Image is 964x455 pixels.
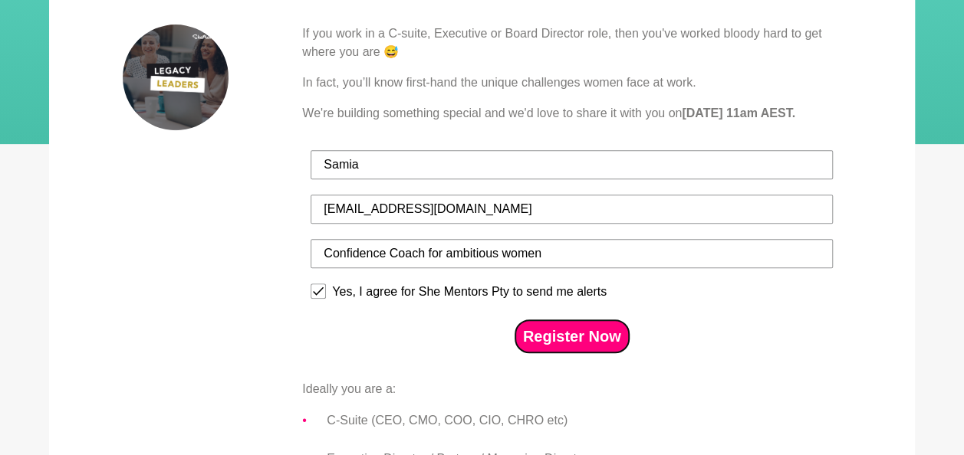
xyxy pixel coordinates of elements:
p: In fact, you’ll know first-hand the unique challenges women face at work. [302,74,841,92]
input: First Name [311,150,833,179]
li: C-Suite (CEO, CMO, COO, CIO, CHRO etc) [327,411,841,430]
div: Yes, I agree for She Mentors Pty to send me alerts [332,285,607,299]
button: Register Now [515,320,629,352]
p: Ideally you are a: [302,380,841,398]
p: We're building something special and we'd love to share it with you on [302,104,841,123]
input: Job Tile (Past / Present) [311,239,833,268]
input: Email [311,195,833,224]
p: If you work in a C-suite, Executive or Board Director role, then you've worked bloody hard to get... [302,25,841,61]
strong: [DATE] 11am AEST. [682,106,795,119]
